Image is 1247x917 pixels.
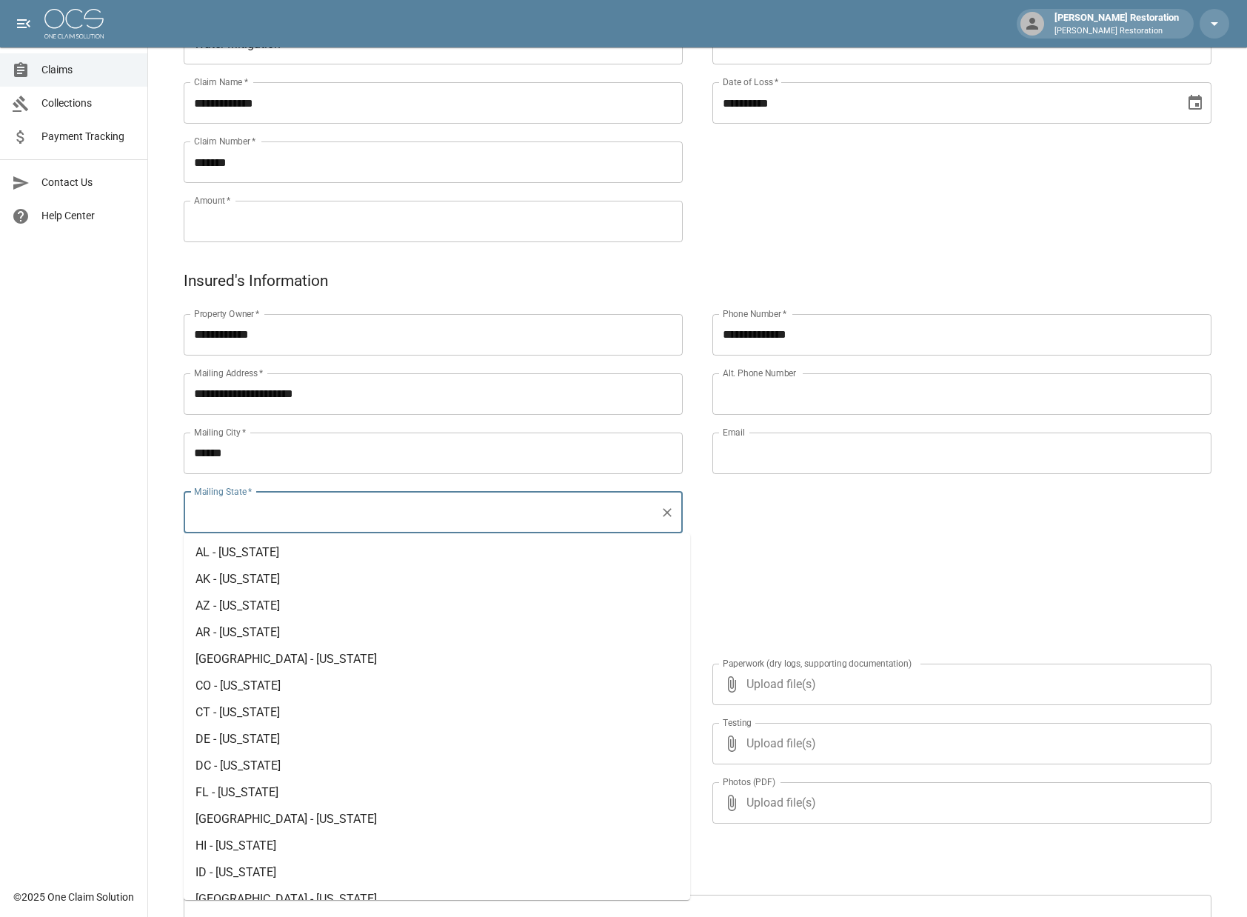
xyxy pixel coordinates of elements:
span: CT - [US_STATE] [195,705,280,719]
span: Payment Tracking [41,129,136,144]
span: Contact Us [41,175,136,190]
label: Property Owner [194,307,260,320]
label: Email [723,426,745,439]
button: Clear [657,502,678,523]
span: AL - [US_STATE] [195,545,279,559]
label: Paperwork (dry logs, supporting documentation) [723,657,912,670]
label: Testing [723,716,752,729]
span: Upload file(s) [746,782,1171,824]
span: DC - [US_STATE] [195,758,281,773]
span: AZ - [US_STATE] [195,598,280,613]
span: ID - [US_STATE] [195,865,276,879]
button: Choose date, selected date is Sep 14, 2025 [1180,88,1210,118]
label: Phone Number [723,307,786,320]
label: Claim Name [194,76,248,88]
span: CO - [US_STATE] [195,678,281,693]
span: Upload file(s) [746,664,1171,705]
span: [GEOGRAPHIC_DATA] - [US_STATE] [195,652,377,666]
p: [PERSON_NAME] Restoration [1054,25,1179,38]
img: ocs-logo-white-transparent.png [44,9,104,39]
span: AR - [US_STATE] [195,625,280,639]
div: [PERSON_NAME] Restoration [1049,10,1185,37]
span: Claims [41,62,136,78]
label: Photos (PDF) [723,776,775,788]
span: Collections [41,96,136,111]
label: Amount [194,194,231,207]
span: FL - [US_STATE] [195,785,278,799]
span: AK - [US_STATE] [195,572,280,586]
div: © 2025 One Claim Solution [13,890,134,904]
label: Alt. Phone Number [723,367,796,379]
span: [GEOGRAPHIC_DATA] - [US_STATE] [195,812,377,826]
label: Date of Loss [723,76,778,88]
label: Mailing State [194,485,252,498]
span: Help Center [41,208,136,224]
label: Mailing City [194,426,247,439]
span: HI - [US_STATE] [195,838,276,853]
label: Mailing Address [194,367,263,379]
label: Claim Number [194,135,255,147]
span: Upload file(s) [746,723,1171,764]
span: [GEOGRAPHIC_DATA] - [US_STATE] [195,892,377,906]
button: open drawer [9,9,39,39]
span: DE - [US_STATE] [195,732,280,746]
